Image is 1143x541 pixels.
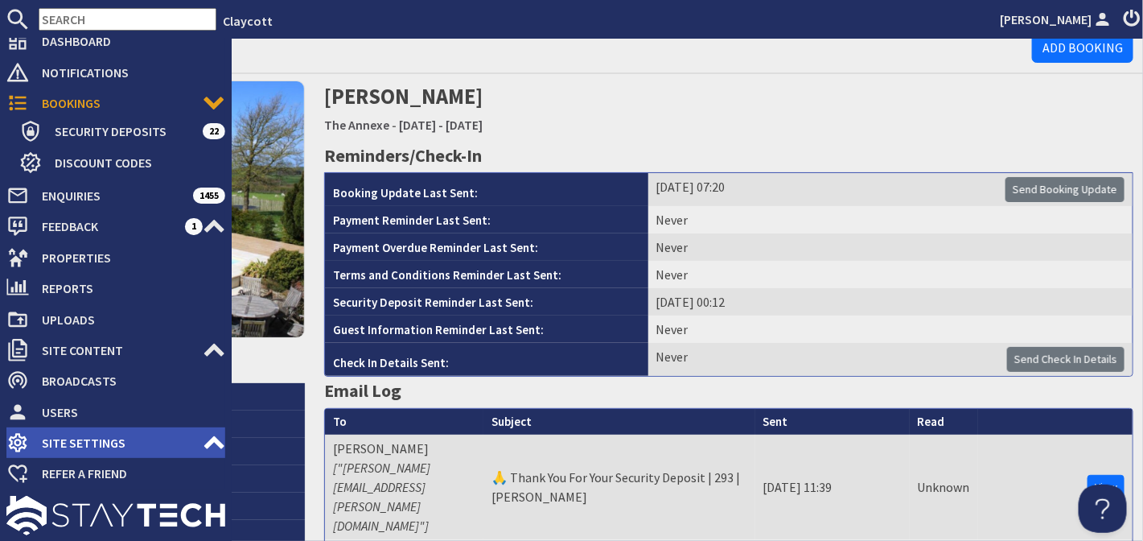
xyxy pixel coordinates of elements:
[325,409,483,436] th: To
[648,233,1133,261] td: Never
[6,183,225,209] a: Enquiries 1455
[6,90,225,116] a: Bookings
[6,460,225,486] a: Refer a Friend
[29,368,225,394] span: Broadcasts
[29,399,225,425] span: Users
[29,28,225,54] span: Dashboard
[193,188,225,204] span: 1455
[324,142,1133,169] h3: Reminders/Check-In
[325,261,648,288] th: Terms and Conditions Reminder Last Sent:
[1087,475,1124,500] a: View
[325,233,648,261] th: Payment Overdue Reminder Last Sent:
[325,435,483,539] td: [PERSON_NAME]
[6,496,225,535] img: staytech_l_w-4e588a39d9fa60e82540d7cfac8cfe4b7147e857d3e8dbdfbd41c59d52db0ec4.svg
[185,218,203,234] span: 1
[755,435,910,539] td: [DATE] 11:39
[6,28,225,54] a: Dashboard
[29,275,225,301] span: Reports
[325,288,648,316] th: Security Deposit Reminder Last Sent:
[29,337,203,363] span: Site Content
[648,206,1133,233] td: Never
[648,173,1133,206] td: [DATE] 07:20
[648,288,1133,316] td: [DATE] 00:12
[648,261,1133,288] td: Never
[324,117,389,133] a: The Annexe
[324,81,857,138] h2: [PERSON_NAME]
[648,343,1133,376] td: Never
[203,123,225,139] span: 22
[483,409,755,436] th: Subject
[324,377,1133,404] h3: Email Log
[29,430,203,456] span: Site Settings
[392,117,397,133] span: -
[399,117,483,133] a: [DATE] - [DATE]
[910,409,978,436] th: Read
[325,343,648,376] th: Check In Details Sent:
[6,275,225,301] a: Reports
[1013,182,1117,196] span: Send Booking Update
[325,316,648,343] th: Guest Information Reminder Last Sent:
[1032,32,1133,63] a: Add Booking
[42,118,203,144] span: Security Deposits
[29,307,225,332] span: Uploads
[325,173,648,206] th: Booking Update Last Sent:
[483,435,755,539] td: 🙏 Thank You For Your Security Deposit | 293 | [PERSON_NAME]
[6,245,225,270] a: Properties
[6,60,225,85] a: Notifications
[19,150,225,176] a: Discount Codes
[29,90,203,116] span: Bookings
[1007,347,1124,372] button: Send Check In Details
[19,118,225,144] a: Security Deposits 22
[29,60,225,85] span: Notifications
[1005,177,1124,202] button: Send Booking Update
[6,430,225,456] a: Site Settings
[6,337,225,363] a: Site Content
[333,460,430,534] i: ["[PERSON_NAME][EMAIL_ADDRESS][PERSON_NAME][DOMAIN_NAME]"]
[1079,485,1127,533] iframe: Toggle Customer Support
[29,183,193,209] span: Enquiries
[755,409,910,436] th: Sent
[1000,10,1114,29] a: [PERSON_NAME]
[29,245,225,270] span: Properties
[6,399,225,425] a: Users
[6,307,225,332] a: Uploads
[910,435,978,539] td: Unknown
[6,368,225,394] a: Broadcasts
[29,460,225,486] span: Refer a Friend
[6,213,225,239] a: Feedback 1
[1014,352,1117,366] span: Send Check In Details
[648,316,1133,343] td: Never
[39,8,216,31] input: SEARCH
[325,206,648,233] th: Payment Reminder Last Sent:
[29,213,185,239] span: Feedback
[223,13,273,29] a: Claycott
[42,150,225,176] span: Discount Codes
